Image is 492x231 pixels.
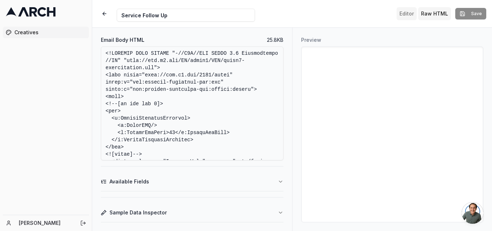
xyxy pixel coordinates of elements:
button: Toggle editor [397,7,417,20]
button: Log out [78,218,88,228]
span: Sample Data Inspector [109,209,167,216]
a: Creatives [3,27,89,38]
h3: Preview [301,36,483,44]
span: Available Fields [109,178,149,185]
button: Sample Data Inspector [101,203,283,222]
a: Open chat [462,202,483,224]
span: Creatives [14,29,86,36]
textarea: <!LOREMIP DOLO SITAME "-//C9A//ELI SEDDO 3.6 Eiusmodtempo //IN" "utla://etd.m2.ali/EN/admin1/VEN/... [101,46,283,160]
input: Internal Creative Name [117,9,255,22]
a: [PERSON_NAME] [19,219,72,227]
button: Available Fields [101,172,283,191]
iframe: Preview for Service Follow Up [301,47,483,222]
button: Toggle custom HTML [418,7,451,20]
label: Email Body HTML [101,37,144,43]
span: 25.8 KB [267,36,283,44]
